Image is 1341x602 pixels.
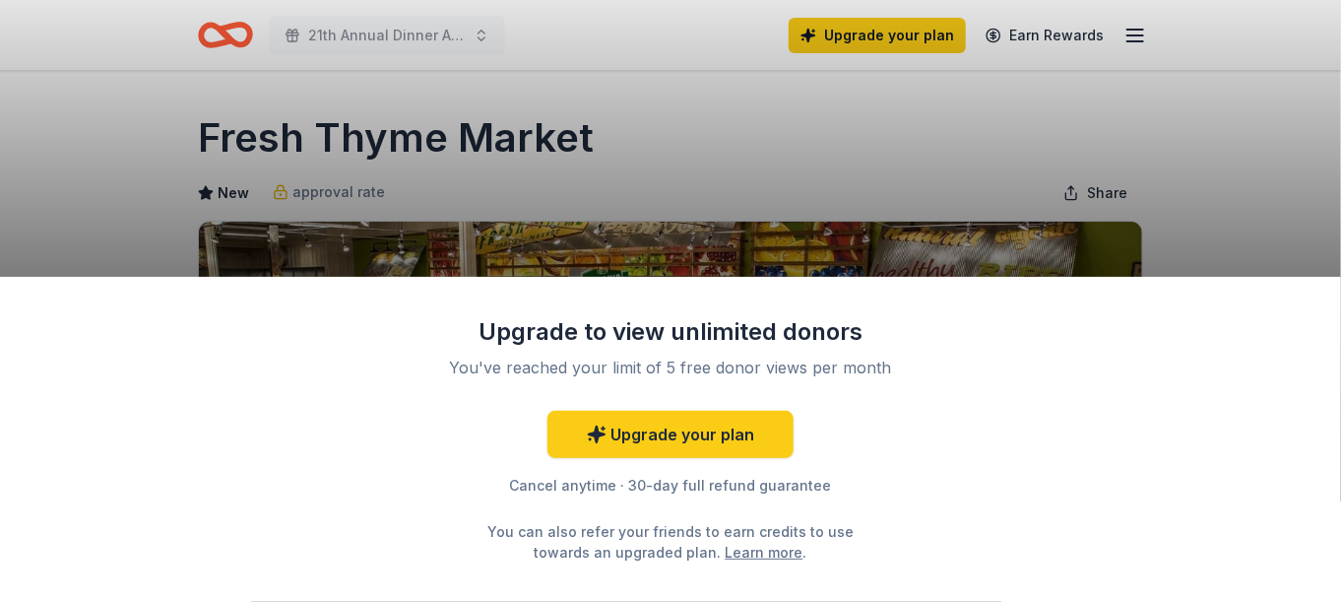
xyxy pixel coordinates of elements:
[726,542,803,563] a: Learn more
[415,316,926,348] div: Upgrade to view unlimited donors
[470,521,871,563] div: You can also refer your friends to earn credits to use towards an upgraded plan. .
[415,474,926,498] div: Cancel anytime · 30-day full refund guarantee
[438,356,903,379] div: You've reached your limit of 5 free donor views per month
[547,411,794,458] a: Upgrade your plan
